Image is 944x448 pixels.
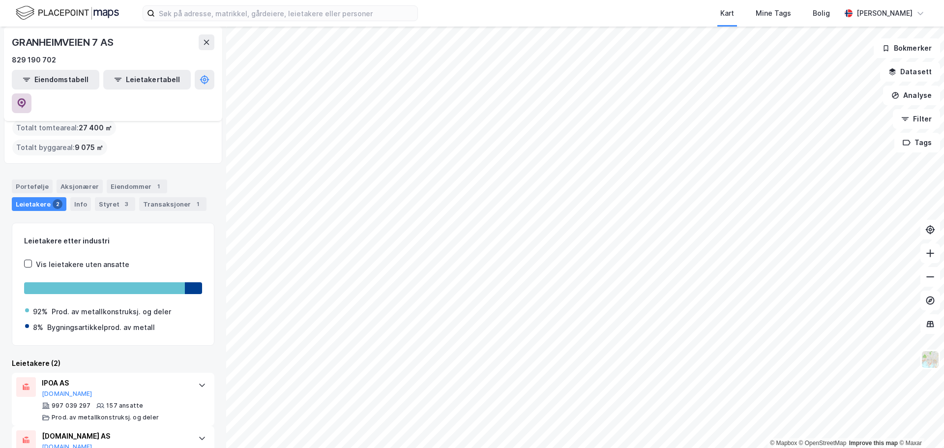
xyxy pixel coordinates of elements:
[921,350,940,369] img: Z
[52,306,171,318] div: Prod. av metallkonstruksj. og deler
[12,120,116,136] div: Totalt tomteareal :
[849,440,898,447] a: Improve this map
[153,181,163,191] div: 1
[880,62,940,82] button: Datasett
[47,322,155,333] div: Bygningsartikkelprod. av metall
[193,199,203,209] div: 1
[12,197,66,211] div: Leietakere
[155,6,417,21] input: Søk på adresse, matrikkel, gårdeiere, leietakere eller personer
[53,199,62,209] div: 2
[95,197,135,211] div: Styret
[12,54,56,66] div: 829 190 702
[895,401,944,448] div: Kontrollprogram for chat
[52,402,90,410] div: 997 039 297
[12,179,53,193] div: Portefølje
[12,358,214,369] div: Leietakere (2)
[52,414,159,421] div: Prod. av metallkonstruksj. og deler
[16,4,119,22] img: logo.f888ab2527a4732fd821a326f86c7f29.svg
[12,70,99,90] button: Eiendomstabell
[893,109,940,129] button: Filter
[106,402,143,410] div: 157 ansatte
[33,322,43,333] div: 8%
[799,440,847,447] a: OpenStreetMap
[895,401,944,448] iframe: Chat Widget
[79,122,112,134] span: 27 400 ㎡
[33,306,48,318] div: 92%
[12,34,115,50] div: GRANHEIMVEIEN 7 AS
[103,70,191,90] button: Leietakertabell
[42,430,188,442] div: [DOMAIN_NAME] AS
[720,7,734,19] div: Kart
[42,377,188,389] div: IPOA AS
[70,197,91,211] div: Info
[121,199,131,209] div: 3
[12,140,107,155] div: Totalt byggareal :
[770,440,797,447] a: Mapbox
[813,7,830,19] div: Bolig
[75,142,103,153] span: 9 075 ㎡
[36,259,129,270] div: Vis leietakere uten ansatte
[756,7,791,19] div: Mine Tags
[874,38,940,58] button: Bokmerker
[42,390,92,398] button: [DOMAIN_NAME]
[883,86,940,105] button: Analyse
[139,197,206,211] div: Transaksjoner
[57,179,103,193] div: Aksjonærer
[107,179,167,193] div: Eiendommer
[894,133,940,152] button: Tags
[24,235,202,247] div: Leietakere etter industri
[856,7,913,19] div: [PERSON_NAME]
